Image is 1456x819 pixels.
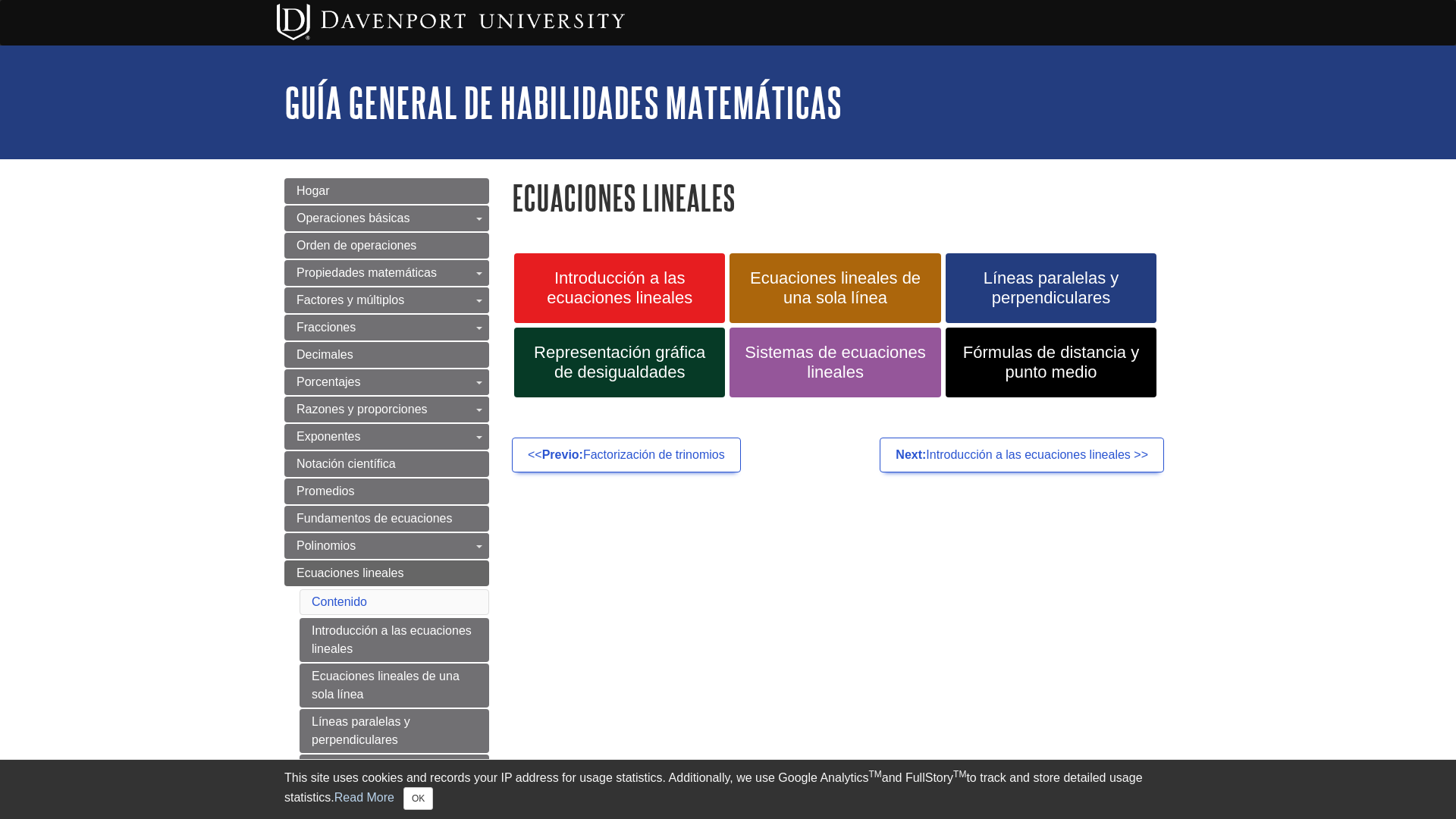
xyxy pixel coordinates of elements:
[297,566,403,579] span: Ecuaciones lineales
[297,539,356,552] span: Polinomios
[880,438,1164,472] a: Next:Introducción a las ecuaciones lineales >>
[946,253,1156,323] a: Líneas paralelas y perpendiculares
[297,293,404,306] span: Factores y múltiplos
[297,321,356,334] span: Fracciones
[284,342,489,368] a: Decimales
[512,438,741,472] a: <<Previo:Factorización de trinomios
[284,178,489,204] a: Hogar
[730,328,940,397] a: Sistemas de ecuaciones lineales
[284,260,489,286] a: Propiedades matemáticas
[284,369,489,395] a: Porcentajes
[297,266,437,279] span: Propiedades matemáticas
[284,769,1172,810] div: This site uses cookies and records your IP address for usage statistics. Additionally, we use Goo...
[526,343,714,382] span: Representación gráfica de desigualdades
[300,755,489,799] a: Representación gráfica de desigualdades
[957,343,1145,382] span: Fórmulas de distancia y punto medio
[403,787,433,810] button: Close
[526,268,714,308] span: Introducción a las ecuaciones lineales
[284,206,489,231] a: Operaciones básicas
[300,618,489,662] a: Introducción a las ecuaciones lineales
[284,479,489,504] a: Promedios
[297,457,396,470] span: Notación científica
[868,769,881,780] sup: TM
[297,239,416,252] span: Orden de operaciones
[284,506,489,532] a: Fundamentos de ecuaciones
[284,424,489,450] a: Exponentes
[297,512,452,525] span: Fundamentos de ecuaciones
[297,212,409,224] span: Operaciones básicas
[284,287,489,313] a: Factores y múltiplos
[297,348,353,361] span: Decimales
[312,595,367,608] a: Contenido
[730,253,940,323] a: Ecuaciones lineales de una sola línea
[300,709,489,753] a: Líneas paralelas y perpendiculares
[957,268,1145,308] span: Líneas paralelas y perpendiculares
[334,791,394,804] a: Read More
[284,451,489,477] a: Notación científica
[284,533,489,559] a: Polinomios
[297,375,361,388] span: Porcentajes
[297,184,330,197] span: Hogar
[512,178,1172,217] h1: Ecuaciones lineales
[284,79,842,126] a: Guía general de habilidades matemáticas
[284,397,489,422] a: Razones y proporciones
[542,448,583,461] strong: Previo:
[946,328,1156,397] a: Fórmulas de distancia y punto medio
[741,268,929,308] span: Ecuaciones lineales de una sola línea
[297,485,354,497] span: Promedios
[284,233,489,259] a: Orden de operaciones
[297,403,428,416] span: Razones y proporciones
[300,664,489,708] a: Ecuaciones lineales de una sola línea
[514,328,725,397] a: Representación gráfica de desigualdades
[896,448,926,461] strong: Next:
[284,315,489,340] a: Fracciones
[741,343,929,382] span: Sistemas de ecuaciones lineales
[297,430,361,443] span: Exponentes
[514,253,725,323] a: Introducción a las ecuaciones lineales
[284,560,489,586] a: Ecuaciones lineales
[277,4,625,40] img: Davenport University
[953,769,966,780] sup: TM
